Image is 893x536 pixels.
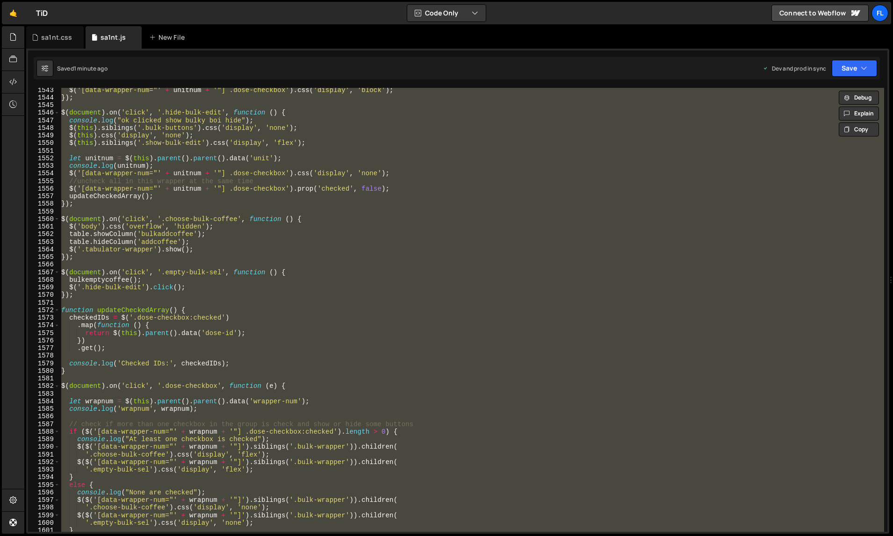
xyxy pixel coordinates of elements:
div: 1 minute ago [74,64,108,72]
div: 1562 [28,230,60,238]
button: Save [832,60,877,77]
div: 1573 [28,314,60,322]
div: 1576 [28,337,60,344]
div: 1569 [28,284,60,291]
div: 1592 [28,458,60,466]
div: 1568 [28,276,60,284]
div: 1582 [28,382,60,390]
div: 1555 [28,178,60,185]
div: 1600 [28,519,60,527]
div: 1585 [28,405,60,413]
div: 1584 [28,398,60,405]
div: New File [149,33,188,42]
div: 1589 [28,436,60,443]
div: Saved [57,64,108,72]
div: 1558 [28,200,60,207]
div: 1566 [28,261,60,268]
div: 1563 [28,238,60,246]
div: 1549 [28,132,60,139]
div: 1564 [28,246,60,253]
div: 1578 [28,352,60,359]
div: 1587 [28,421,60,428]
div: 1572 [28,307,60,314]
div: 1548 [28,124,60,132]
div: 1590 [28,443,60,450]
div: 1567 [28,269,60,276]
a: Fl [871,5,888,21]
div: 1570 [28,291,60,299]
button: Debug [839,91,879,105]
div: 1575 [28,329,60,337]
div: 1556 [28,185,60,193]
div: TiD [36,7,48,19]
div: 1571 [28,299,60,307]
div: 1577 [28,344,60,352]
div: 1580 [28,367,60,375]
div: 1551 [28,147,60,155]
div: 1547 [28,117,60,124]
div: 1545 [28,101,60,109]
button: Explain [839,107,879,121]
div: 1593 [28,466,60,473]
div: 1560 [28,215,60,223]
div: 1597 [28,496,60,504]
div: 1544 [28,94,60,101]
div: 1594 [28,473,60,481]
div: 1588 [28,428,60,436]
div: sa1nt.js [101,33,126,42]
a: Connect to Webflow [771,5,869,21]
div: 1595 [28,481,60,489]
div: 1565 [28,253,60,261]
div: 1554 [28,170,60,177]
div: 1583 [28,390,60,398]
button: Code Only [407,5,486,21]
div: sa1nt.css [41,33,72,42]
div: 1579 [28,360,60,367]
div: 1550 [28,139,60,147]
div: 1559 [28,208,60,215]
div: 1586 [28,413,60,420]
div: 1561 [28,223,60,230]
div: 1601 [28,527,60,534]
div: 1543 [28,86,60,94]
div: 1581 [28,375,60,382]
div: 1557 [28,193,60,200]
button: Copy [839,122,879,136]
a: 🤙 [2,2,25,24]
div: 1574 [28,322,60,329]
div: 1599 [28,512,60,519]
div: 1553 [28,162,60,170]
div: 1552 [28,155,60,162]
div: 1598 [28,504,60,511]
div: 1546 [28,109,60,116]
div: 1591 [28,451,60,458]
div: 1596 [28,489,60,496]
div: Dev and prod in sync [763,64,826,72]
